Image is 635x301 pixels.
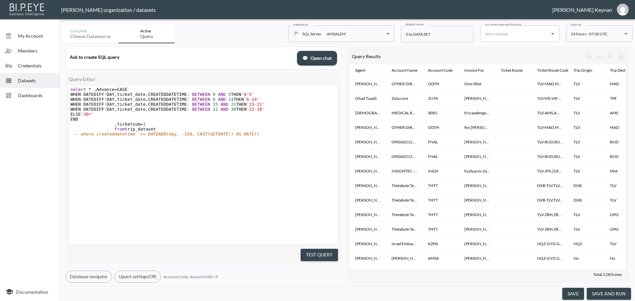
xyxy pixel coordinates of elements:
[18,32,54,39] span: My Account
[423,120,459,135] th: ODTH
[386,207,423,222] th: Thetabyte Technologies Limited
[459,164,495,178] th: Eyalyacov Zadicario
[532,237,568,251] th: NQZ-GYD,GYD-TLV,TLV-GYD,GYD-NQZ
[386,135,423,149] th: משרד החוץ שיגור ראשוני אוריאנטציה - 09006021206006
[244,97,259,102] span: '6-14'
[104,102,107,107] span: (
[70,112,94,117] span: ELSE
[423,135,459,149] th: FNAL
[568,207,605,222] th: TLV
[459,106,495,120] th: Ericaselengut Bennett
[140,28,153,33] div: Active
[532,207,568,222] th: TLV-ZRH,ZRH-OPO,LIS-ZRH,ZRH-TLV
[459,251,495,266] th: Stanislav Zvegilsky
[459,193,495,207] th: Shay Tal
[568,149,605,164] th: TLV
[61,7,552,13] div: [PERSON_NAME] organization / datasets
[573,66,592,74] div: Trip Origin
[548,29,557,38] button: Open
[352,54,583,59] div: Query Results
[459,135,495,149] th: Orit Shani
[104,107,107,112] span: (
[612,2,633,18] button: royk@amsalem.com
[231,102,236,107] span: 21
[187,92,190,97] span: )
[423,178,459,193] th: THTT
[192,92,210,97] span: BETWEEN
[537,66,571,74] div: Ticket Route Codes
[350,120,386,135] th: Amir Miller
[459,207,495,222] th: David Maman
[459,77,495,91] th: Omri Blat
[218,97,226,102] span: AND
[114,107,117,112] span: ,
[423,91,459,106] th: ZUTA
[532,222,568,237] th: TLV-ZRH,ZRH-OPO,LIS-ZRH,ZRH-TLV
[459,120,495,135] th: Roi Baron
[423,106,459,120] th: SEB2
[355,66,365,74] div: Agent
[104,92,107,97] span: (
[464,66,493,74] span: Invoice For
[231,107,236,112] span: 30
[350,237,386,251] th: Avi Dayan
[423,149,459,164] th: FNAL
[392,66,426,74] span: Account Name
[568,266,605,280] th: TLV
[568,222,605,237] th: TLV
[386,266,423,280] th: Claroty Ltd
[70,87,86,92] span: select
[246,102,265,107] span: '15-21'
[428,66,461,74] span: Account Code
[423,77,459,91] th: ODTH
[221,102,228,107] span: AND
[192,107,210,112] span: BETWEEN
[532,77,568,91] th: TLV-MAD,MAD-TLV
[114,92,117,97] span: ,
[293,31,299,37] img: mssql icon
[140,33,153,39] div: Query
[73,132,260,136] span: -- where createddatetime >= DATEADD(day, -320, CAST(GETDATE() AS DATE))
[350,222,386,237] th: Itzik Mizrahi
[532,251,568,266] th: NQZ-GYD,GYD-TLV,TLV-GYD,GYD-NQZ
[18,47,54,54] span: Members
[350,178,386,193] th: Itzik Mizrahi
[65,271,112,283] button: Database navigator
[70,117,78,122] span: END
[350,135,386,149] th: Avi Cohen
[464,66,484,74] div: Invoice For
[594,51,605,62] div: Toggle table layout between fixed and auto (default: auto)
[187,102,190,107] span: )
[70,127,156,132] span: trip_dataset
[355,66,374,74] span: Agent
[571,22,581,27] label: interval
[293,22,308,27] label: credentials
[228,92,231,97] span: 5
[350,193,386,207] th: Itzik Mizrahi
[302,30,321,38] p: SQL Server
[483,28,547,39] input: Select dataset
[562,288,584,300] button: save
[568,77,605,91] th: TLV
[532,164,568,178] th: TLV-JFK,JFK-BOS,MIA-TLV
[568,135,605,149] th: TLV
[386,164,423,178] th: INSIGHTEC - GUIDED IMAGING LTD
[350,251,386,266] th: Avi Dayan
[568,237,605,251] th: NQZ
[114,127,125,132] span: from
[423,266,459,280] th: OTCL
[386,222,423,237] th: Thetabyte Technologies Limited
[140,122,143,127] span: =
[218,92,226,97] span: AND
[70,54,293,60] div: Ask to create SQL query
[350,149,386,164] th: Avi Cohen
[350,207,386,222] th: Itzik Mizrahi
[428,66,453,74] div: Account Code
[587,288,631,300] button: save and run
[532,149,568,164] th: TLV-BUD,BUD-TLV
[114,97,117,102] span: ,
[70,28,110,33] div: Complete
[213,97,216,102] span: 6
[386,77,423,91] th: OTHER DIRECTION TOURIST AND HOLIDAY LTD
[350,106,386,120] th: Yair Avizmil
